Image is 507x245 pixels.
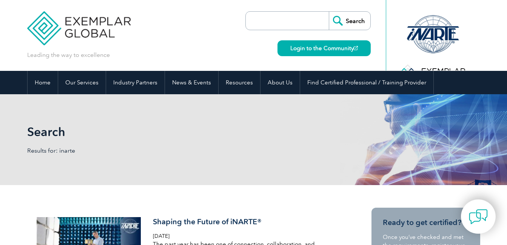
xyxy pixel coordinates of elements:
[58,71,106,94] a: Our Services
[153,233,170,239] span: [DATE]
[153,217,332,227] h3: Shaping the Future of iNARTE®
[27,147,254,155] p: Results for: inarte
[106,71,165,94] a: Industry Partners
[300,71,433,94] a: Find Certified Professional / Training Provider
[27,51,110,59] p: Leading the way to excellence
[383,218,469,227] h3: Ready to get certified?
[354,46,358,50] img: open_square.png
[277,40,371,56] a: Login to the Community
[219,71,260,94] a: Resources
[329,12,370,30] input: Search
[469,207,488,226] img: contact-chat.png
[260,71,300,94] a: About Us
[165,71,218,94] a: News & Events
[28,71,58,94] a: Home
[27,124,317,139] h1: Search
